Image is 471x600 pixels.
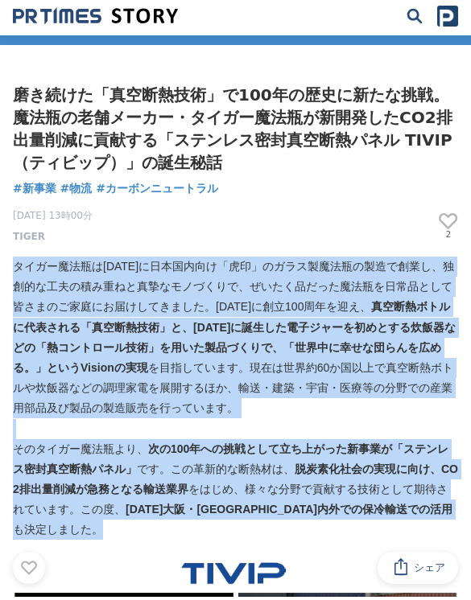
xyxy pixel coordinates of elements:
a: 成果の裏側にあるストーリーをメディアに届ける 成果の裏側にあるストーリーをメディアに届ける [13,10,178,28]
strong: 真空断熱ボトルに代表される「真空断熱技術」と、[DATE]に誕生した電子ジャーを初めとする炊飯器などの「熱コントロール技術」を用いた製品づくりで、「世界中に幸せな団らんを広める。」というVisi... [13,303,456,377]
button: シェア [378,555,458,587]
strong: 次の100年への挑戦として立ち上がった新事業が「ステンレス密封真空断熱パネル」 [13,446,448,479]
a: #カーボンニュートラル [96,183,218,200]
span: [DATE] 13時00分 [13,212,93,226]
a: #新事業 [13,183,56,200]
p: 2 [439,234,458,242]
a: #物流 [60,183,93,200]
span: シェア [414,564,445,578]
h1: 磨き続けた「真空断熱技術」で100年の歴史に新たな挑戦。魔法瓶の老舗メーカー・タイガー魔法瓶が新開発したCO2排出量削減に貢献する「ステンレス密封真空断熱パネル TIVIP（ティビップ）」の誕生秘話 [13,87,458,177]
img: prtimes [437,9,458,30]
p: タイガー魔法瓶は[DATE]に日本国内向け「虎印」のガラス製魔法瓶の製造で創業し、独創的な工夫の積み重ねと真摯なモノづくりで、ぜいたく品だった魔法瓶を日常品として皆さまのご家庭にお届けしてきまし... [13,260,458,422]
p: そのタイガー魔法瓶より、 です。この革新的な断熱材は、 をはじめ、様々な分野で貢献する技術として期待されています。この度、 も決定しました。 [13,442,458,544]
img: 成果の裏側にあるストーリーをメディアに届ける [13,10,178,28]
a: TIGER [13,232,45,247]
strong: [DATE]大阪・[GEOGRAPHIC_DATA]内外での保冷輸送での活用 [126,506,452,519]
